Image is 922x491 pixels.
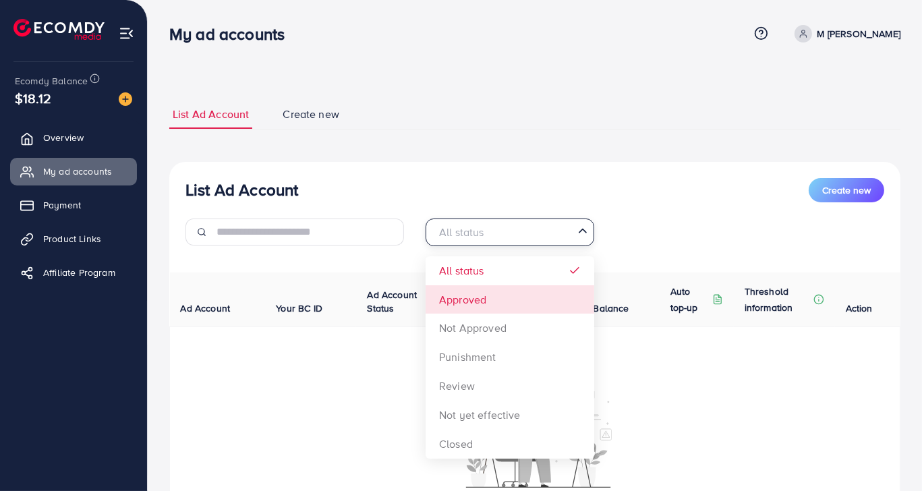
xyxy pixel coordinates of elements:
[789,25,900,42] a: M [PERSON_NAME]
[865,430,912,481] iframe: Chat
[426,430,594,459] li: Closed
[13,19,105,40] img: logo
[43,131,84,144] span: Overview
[119,26,134,41] img: menu
[367,288,417,315] span: Ad Account Status
[10,124,137,151] a: Overview
[43,266,115,279] span: Affiliate Program
[426,285,594,314] li: Approved
[822,183,871,197] span: Create new
[15,88,51,108] span: $18.12
[15,74,88,88] span: Ecomdy Balance
[10,259,137,286] a: Affiliate Program
[426,219,594,246] div: Search for option
[426,256,594,285] li: All status
[809,178,884,202] button: Create new
[745,283,811,316] p: Threshold information
[43,232,101,246] span: Product Links
[10,225,137,252] a: Product Links
[276,301,322,315] span: Your BC ID
[670,283,710,316] p: Auto top-up
[169,24,295,44] h3: My ad accounts
[43,165,112,178] span: My ad accounts
[426,343,594,372] li: Punishment
[432,222,573,243] input: Search for option
[185,180,298,200] h3: List Ad Account
[283,107,339,122] span: Create new
[426,314,594,343] li: Not Approved
[817,26,900,42] p: M [PERSON_NAME]
[10,158,137,185] a: My ad accounts
[426,372,594,401] li: Review
[10,192,137,219] a: Payment
[181,301,231,315] span: Ad Account
[119,92,132,106] img: image
[593,301,629,315] span: Balance
[846,301,873,315] span: Action
[173,107,249,122] span: List Ad Account
[43,198,81,212] span: Payment
[426,401,594,430] li: Not yet effective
